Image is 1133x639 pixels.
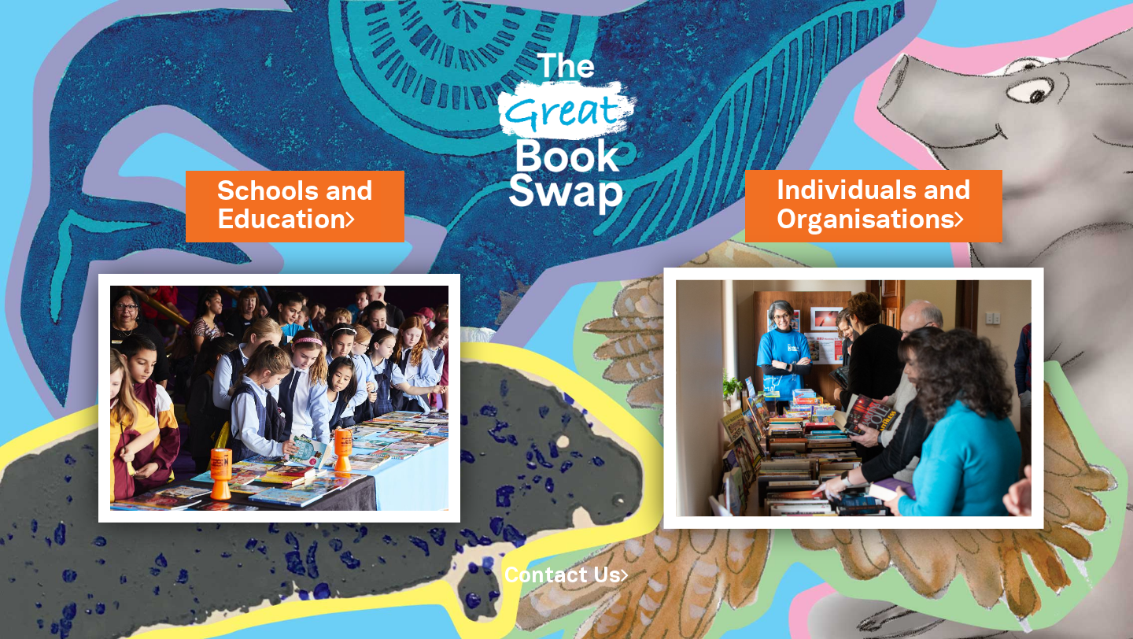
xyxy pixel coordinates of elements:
[664,268,1044,529] img: Individuals and Organisations
[217,173,373,239] a: Schools andEducation
[484,19,649,238] img: Great Bookswap logo
[504,567,629,586] a: Contact Us
[98,274,460,523] img: Schools and Education
[777,172,971,238] a: Individuals andOrganisations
